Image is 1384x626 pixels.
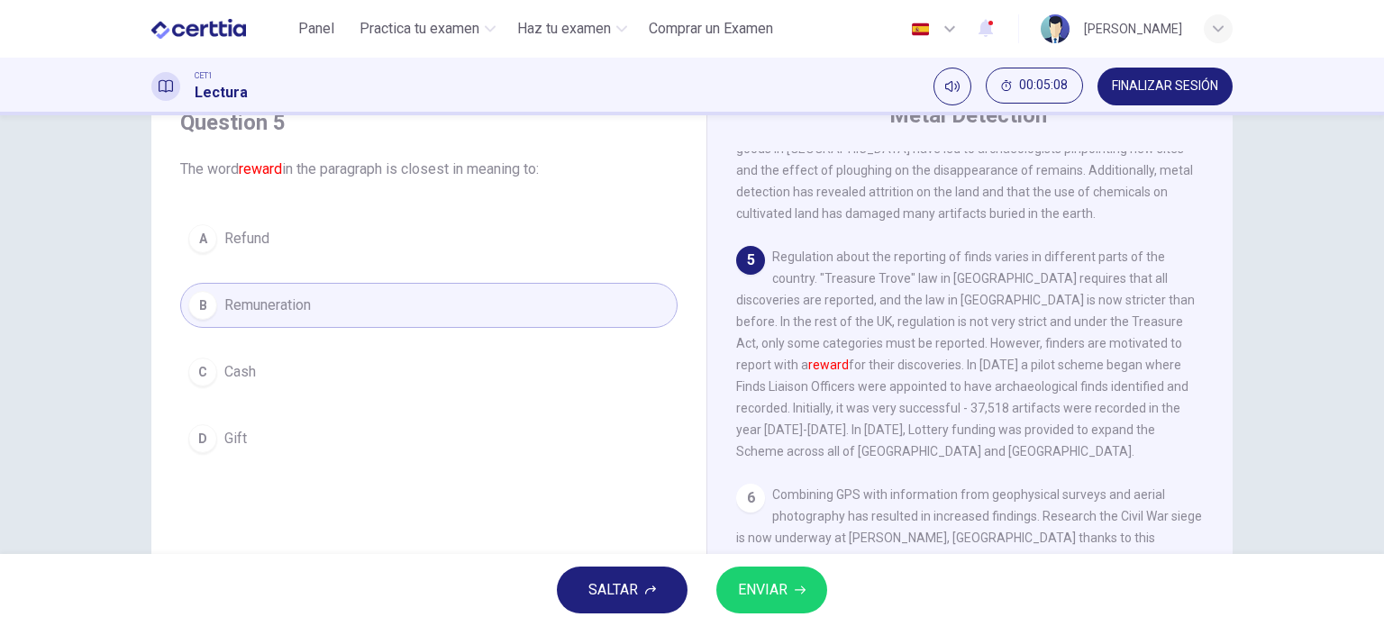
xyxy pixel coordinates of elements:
button: BRemuneration [180,283,678,328]
button: Practica tu examen [352,13,503,45]
div: D [188,424,217,453]
span: FINALIZAR SESIÓN [1112,79,1218,94]
button: ENVIAR [716,567,827,613]
button: SALTAR [557,567,687,613]
span: 00:05:08 [1019,78,1068,93]
button: 00:05:08 [986,68,1083,104]
span: Practica tu examen [360,18,479,40]
button: CCash [180,349,678,395]
span: Cash [224,361,256,383]
span: Gift [224,428,247,449]
span: SALTAR [588,577,638,603]
div: 5 [736,246,765,275]
span: CET1 [195,69,213,82]
span: Combining GPS with information from geophysical surveys and aerial photography has resulted in in... [736,487,1202,567]
img: es [909,23,932,36]
div: [PERSON_NAME] [1084,18,1182,40]
span: Haz tu examen [517,18,611,40]
div: A [188,224,217,253]
div: 6 [736,484,765,513]
button: ARefund [180,216,678,261]
button: Comprar un Examen [642,13,780,45]
button: Haz tu examen [510,13,634,45]
span: Refund [224,228,269,249]
div: Silenciar [933,68,971,105]
img: CERTTIA logo [151,11,246,47]
span: Panel [298,18,334,40]
span: Regulation about the reporting of finds varies in different parts of the country. "Treasure Trove... [736,249,1195,458]
h4: Question 5 [180,108,678,137]
button: DGift [180,416,678,461]
a: CERTTIA logo [151,11,287,47]
span: Comprar un Examen [649,18,773,40]
span: Remuneration [224,295,311,316]
span: The word in the paragraph is closest in meaning to: [180,159,678,180]
button: Panel [287,13,345,45]
div: Ocultar [986,68,1083,105]
button: FINALIZAR SESIÓN [1097,68,1233,105]
span: ENVIAR [738,577,788,603]
font: reward [239,160,282,177]
img: Profile picture [1041,14,1070,43]
div: B [188,291,217,320]
h4: Metal Detection [889,101,1047,130]
h1: Lectura [195,82,248,104]
font: reward [808,358,849,372]
div: C [188,358,217,386]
